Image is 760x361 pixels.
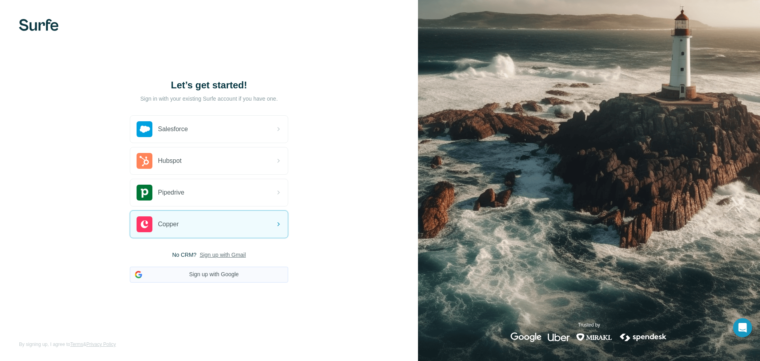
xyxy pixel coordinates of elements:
[733,318,752,337] div: Open Intercom Messenger
[137,216,152,232] img: copper's logo
[578,321,600,329] p: Trusted by
[619,332,668,342] img: spendesk's logo
[130,267,288,283] button: Sign up with Google
[158,188,184,197] span: Pipedrive
[86,342,116,347] a: Privacy Policy
[137,185,152,201] img: pipedrive's logo
[511,332,541,342] img: google's logo
[158,156,182,166] span: Hubspot
[130,79,288,92] h1: Let’s get started!
[19,341,116,348] span: By signing up, I agree to &
[137,121,152,137] img: salesforce's logo
[548,332,570,342] img: uber's logo
[199,251,246,259] button: Sign up with Gmail
[158,220,179,229] span: Copper
[172,251,196,259] span: No CRM?
[137,153,152,169] img: hubspot's logo
[158,124,188,134] span: Salesforce
[576,332,612,342] img: mirakl's logo
[140,95,277,103] p: Sign in with your existing Surfe account if you have one.
[70,342,83,347] a: Terms
[19,19,59,31] img: Surfe's logo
